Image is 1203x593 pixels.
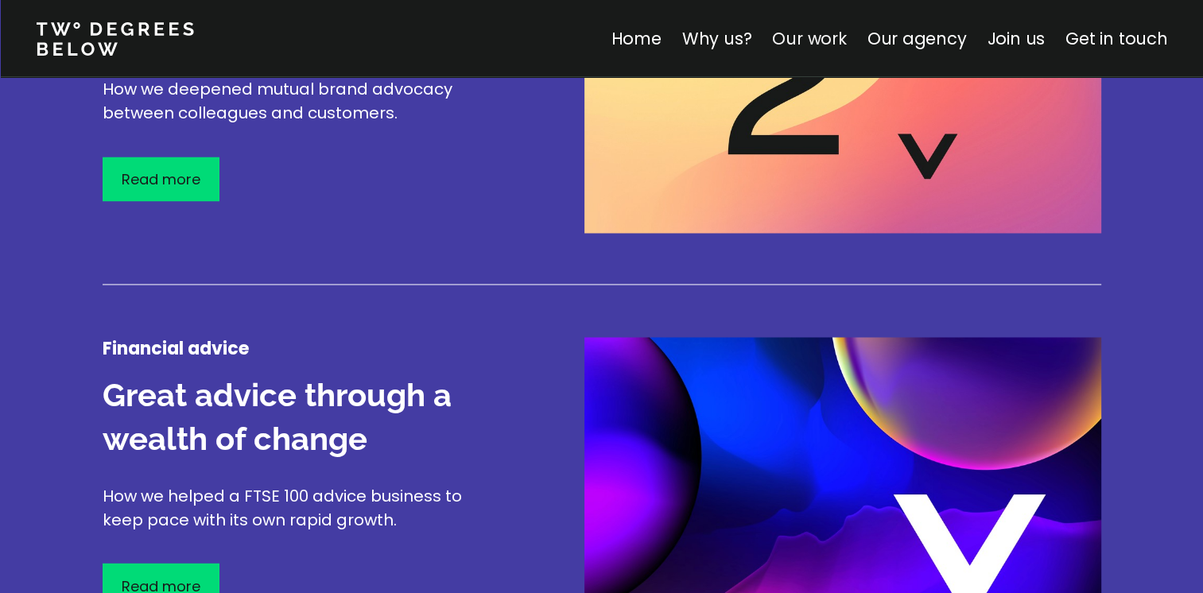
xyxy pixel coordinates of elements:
a: Our agency [867,27,966,50]
a: Join us [987,27,1045,50]
h3: Great advice through a wealth of change [103,374,468,459]
p: How we deepened mutual brand advocacy between colleagues and customers. [103,77,468,125]
a: Get in touch [1065,27,1167,50]
a: Home [611,27,661,50]
a: Why us? [681,27,751,50]
h4: Financial advice [103,337,468,361]
p: Read more [122,169,200,190]
p: How we helped a FTSE 100 advice business to keep pace with its own rapid growth. [103,483,468,531]
a: Our work [772,27,846,50]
